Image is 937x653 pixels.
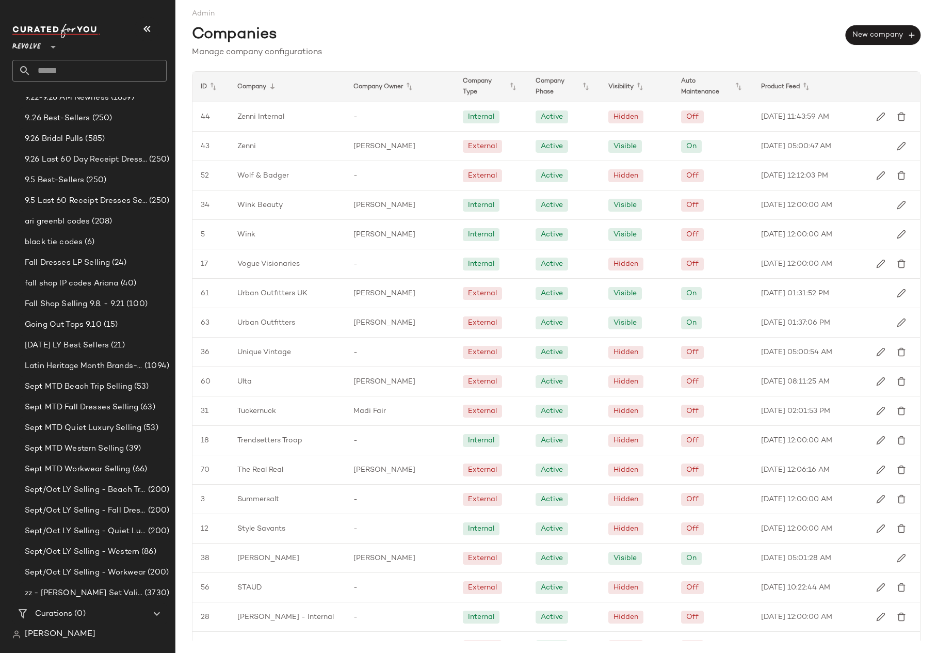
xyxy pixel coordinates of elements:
span: (100) [124,298,148,310]
div: Auto Maintenance [673,72,753,102]
span: [PERSON_NAME] [353,141,415,152]
div: Active [541,406,563,417]
div: Hidden [613,494,638,505]
div: Active [541,465,563,475]
span: Sept MTD Beach Trip Selling [25,381,132,393]
span: 31 [201,406,208,417]
img: svg%3e [897,141,906,151]
div: Hidden [613,259,638,269]
span: - [353,259,358,269]
div: Internal [468,112,494,122]
span: Sept/Oct LY Selling - Fall Dresses [25,505,146,517]
span: ari greenbl codes [25,216,90,228]
span: Unique Vintage [237,347,291,358]
span: 28 [201,612,209,623]
div: Company Phase [527,72,600,102]
span: 9.5 Best-Sellers [25,174,84,186]
div: Active [541,288,563,299]
img: svg%3e [897,495,906,504]
span: Madi Fair [353,406,386,417]
span: [PERSON_NAME] [353,288,415,299]
span: [DATE] 10:22:44 AM [761,582,830,593]
span: [DATE] 05:00:54 AM [761,347,832,358]
div: Off [686,347,699,358]
div: Off [686,465,699,475]
span: 56 [201,582,209,593]
div: External [468,288,497,299]
span: Summersalt [237,494,279,505]
span: Zenni [237,141,256,152]
div: Hidden [613,406,638,417]
span: 60 [201,376,211,387]
span: black tie codes [25,236,83,248]
span: (250) [90,113,112,124]
div: Active [541,259,563,269]
img: svg%3e [876,495,885,504]
span: 9.26 Bridal Pulls [25,133,83,145]
div: On [686,553,697,564]
span: 18 [201,435,209,446]
span: Fall Shop Selling 9.8. - 9.21 [25,298,124,310]
div: External [468,376,497,387]
span: Wolf & Badger [237,170,289,181]
div: Active [541,112,563,122]
span: (24) [110,257,126,269]
span: [DATE] 12:00:00 AM [761,612,832,623]
span: [PERSON_NAME] [353,200,415,211]
div: Visible [613,141,637,152]
span: - [353,523,358,534]
div: External [468,141,497,152]
span: - [353,582,358,593]
div: Internal [468,259,494,269]
div: Off [686,229,699,240]
div: Hidden [613,170,638,181]
span: 12 [201,523,208,534]
span: 9..26 Best-Sellers [25,113,90,124]
span: 52 [201,170,209,181]
div: Company Type [455,72,527,102]
div: Product Feed [753,72,877,102]
div: On [686,141,697,152]
span: [PERSON_NAME] [353,376,415,387]
img: svg%3e [897,612,906,622]
span: [DATE] 05:00:47 AM [761,141,831,152]
span: Revolve [12,35,41,54]
span: - [353,435,358,446]
span: New company [852,30,914,40]
span: Zenni Internal [237,112,284,122]
div: Active [541,582,563,593]
span: - [353,170,358,181]
span: 3 [201,494,205,505]
div: Hidden [613,376,638,387]
div: Active [541,523,563,534]
div: External [468,494,497,505]
span: Style Savants [237,523,285,534]
span: (250) [84,174,106,186]
div: Active [541,553,563,564]
span: - [353,347,358,358]
div: Active [541,435,563,446]
div: Off [686,435,699,446]
div: Internal [468,612,494,623]
span: Sept/Oct LY Selling - Beach Trip [25,484,146,496]
span: [DATE] 12:06:16 AM [761,465,830,475]
span: (39) [124,443,141,455]
span: [DATE] LY Best Sellers [25,340,109,352]
img: svg%3e [876,436,885,445]
img: svg%3e [897,553,906,563]
span: (40) [119,278,137,290]
span: [DATE] 12:00:00 AM [761,494,832,505]
img: svg%3e [897,112,906,121]
span: Trendsetters Troop [237,435,302,446]
img: svg%3e [897,318,906,327]
span: 9.26 Last 60 Day Receipt Dresses Selling [25,154,147,166]
span: (250) [147,154,169,166]
div: Hidden [613,582,638,593]
div: Internal [468,229,494,240]
span: [DATE] 01:31:52 PM [761,288,829,299]
img: svg%3e [897,230,906,239]
div: Hidden [613,612,638,623]
img: svg%3e [897,583,906,592]
div: Active [541,376,563,387]
div: External [468,170,497,181]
